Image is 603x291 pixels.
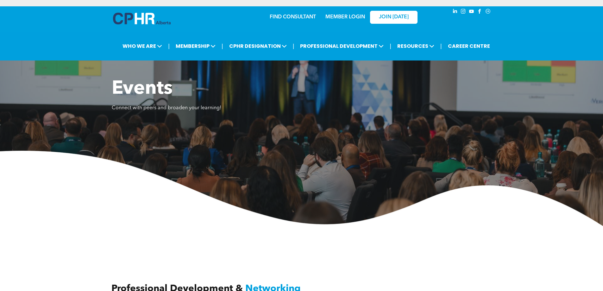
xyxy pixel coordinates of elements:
[325,15,365,20] a: MEMBER LOGIN
[113,13,171,24] img: A blue and white logo for cp alberta
[468,8,475,16] a: youtube
[370,11,418,24] a: JOIN [DATE]
[298,40,386,52] span: PROFESSIONAL DEVELOPMENT
[112,79,173,98] span: Events
[395,40,436,52] span: RESOURCES
[379,14,409,20] span: JOIN [DATE]
[476,8,483,16] a: facebook
[452,8,459,16] a: linkedin
[112,105,221,111] span: Connect with peers and broaden your learning!
[485,8,492,16] a: Social network
[390,40,391,53] li: |
[227,40,289,52] span: CPHR DESIGNATION
[440,40,442,53] li: |
[460,8,467,16] a: instagram
[293,40,294,53] li: |
[270,15,316,20] a: FIND CONSULTANT
[168,40,170,53] li: |
[222,40,223,53] li: |
[174,40,217,52] span: MEMBERSHIP
[446,40,492,52] a: CAREER CENTRE
[121,40,164,52] span: WHO WE ARE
